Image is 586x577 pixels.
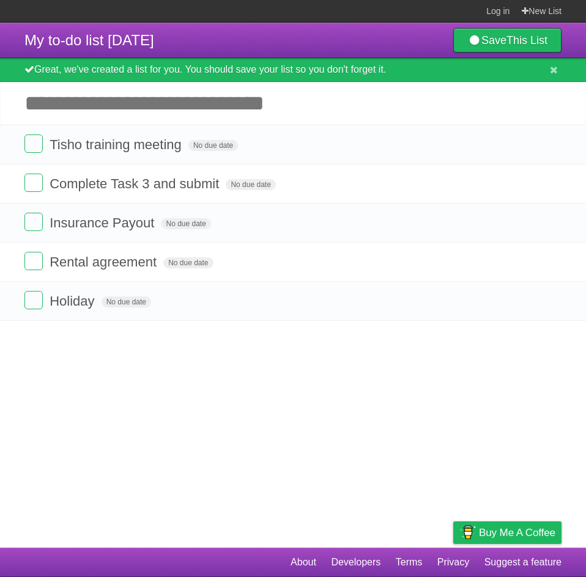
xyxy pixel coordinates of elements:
[50,254,160,270] span: Rental agreement
[396,551,423,574] a: Terms
[163,257,213,268] span: No due date
[24,252,43,270] label: Done
[24,134,43,153] label: Done
[102,296,151,307] span: No due date
[50,293,97,309] span: Holiday
[506,34,547,46] b: This List
[437,551,469,574] a: Privacy
[50,176,222,191] span: Complete Task 3 and submit
[24,174,43,192] label: Done
[24,32,154,48] span: My to-do list [DATE]
[24,213,43,231] label: Done
[50,215,157,230] span: Insurance Payout
[226,179,275,190] span: No due date
[188,140,238,151] span: No due date
[453,28,562,53] a: SaveThis List
[484,551,562,574] a: Suggest a feature
[24,291,43,309] label: Done
[50,137,185,152] span: Tisho training meeting
[459,522,476,543] img: Buy me a coffee
[331,551,380,574] a: Developers
[291,551,316,574] a: About
[453,521,562,544] a: Buy me a coffee
[479,522,555,543] span: Buy me a coffee
[161,218,210,229] span: No due date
